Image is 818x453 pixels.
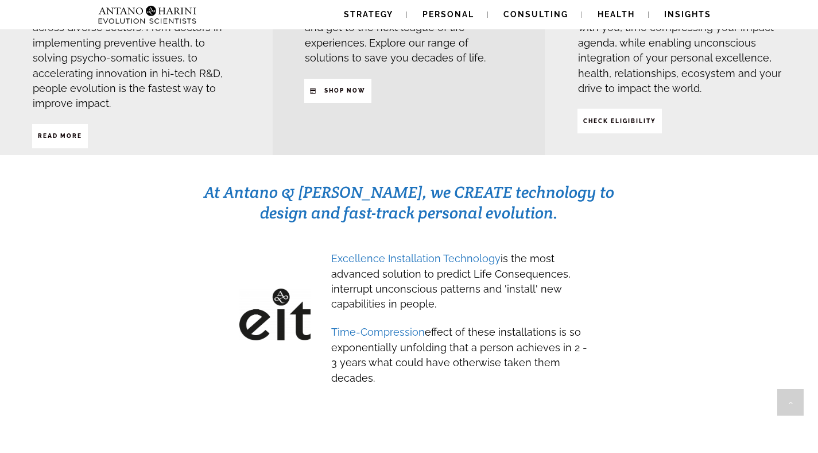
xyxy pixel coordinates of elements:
[239,289,311,341] img: EIT-Black
[32,124,88,148] a: Read More
[344,10,393,19] span: Strategy
[577,109,662,133] a: CHECK ELIGIBILITY
[38,133,82,139] strong: Read More
[331,326,587,383] span: effect of these installations is so exponentially unfolding that a person achieves in 2 - 3 years...
[503,10,568,19] span: Consulting
[331,252,501,264] span: Excellence Installation Technology
[331,326,425,338] span: Time-Compression
[664,10,711,19] span: Insights
[331,252,571,310] span: is the most advanced solution to predict Life Consequences, interrupt unconscious patterns and 'i...
[304,79,371,103] a: SHop NOW
[422,10,474,19] span: Personal
[583,118,656,124] strong: CHECK ELIGIBILITY
[324,87,366,94] strong: SHop NOW
[598,10,635,19] span: Health
[204,182,614,223] span: At Antano & [PERSON_NAME], we CREATE technology to design and fast-track personal evolution.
